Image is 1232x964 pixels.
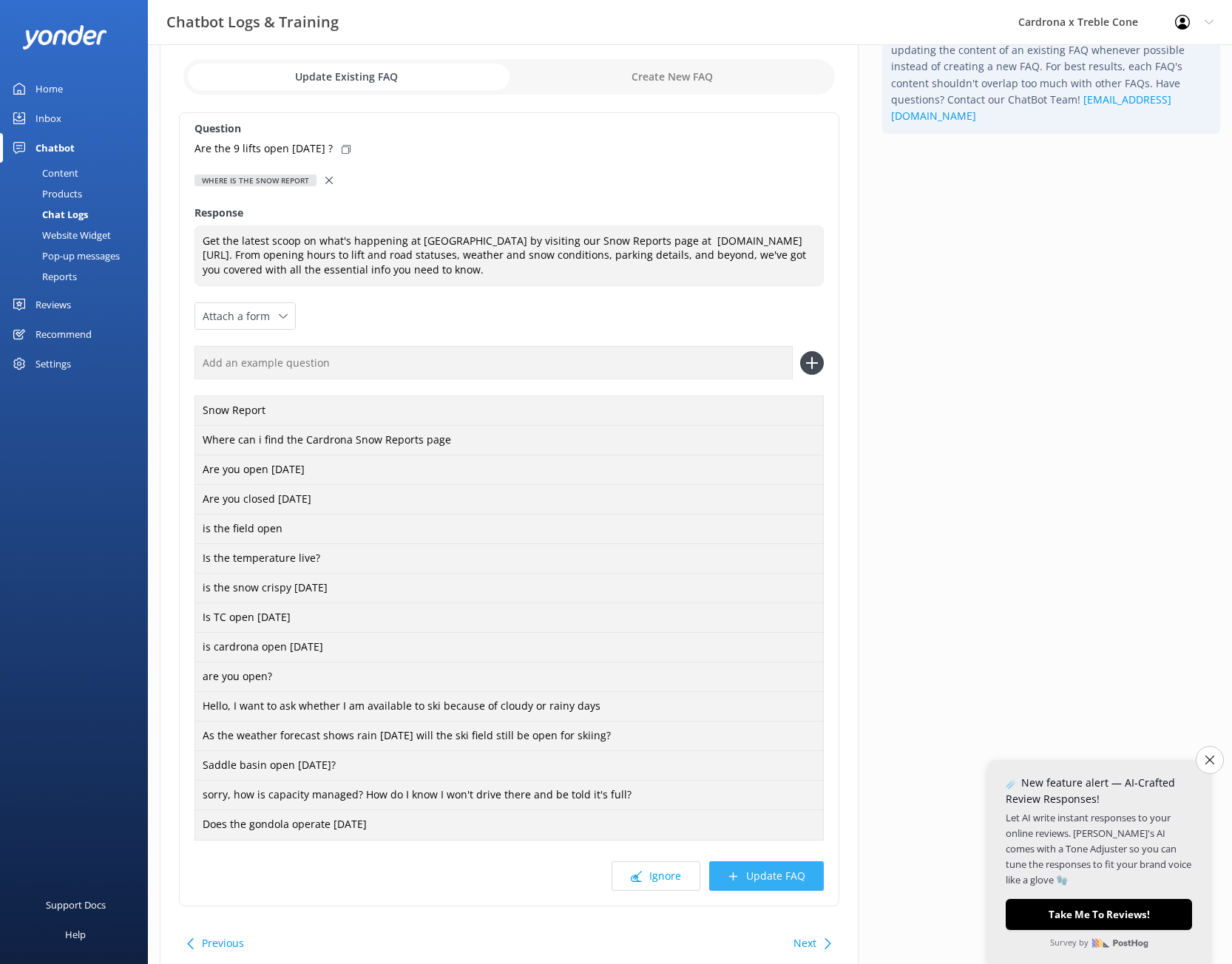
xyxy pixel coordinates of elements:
[793,929,816,958] button: Next
[194,543,824,574] div: Is the temperature live?
[612,861,700,891] button: Ignore
[194,346,793,379] input: Add an example question
[35,290,71,319] div: Reviews
[194,514,824,545] div: is the field open
[194,484,824,515] div: Are you closed [DATE]
[194,205,824,221] label: Response
[194,662,824,693] div: are you open?
[9,204,88,225] div: Chat Logs
[194,174,317,186] div: Where is the Snow Report
[194,455,824,486] div: Are you open [DATE]
[202,929,244,958] button: Previous
[891,25,1211,124] p: Your ChatBot works best with fewer FAQs. We recommend updating the content of an existing FAQ whe...
[194,750,824,781] div: Saddle basin open [DATE]?
[35,103,61,133] div: Inbox
[9,163,78,183] div: Content
[9,266,148,287] a: Reports
[9,245,120,266] div: Pop-up messages
[194,140,333,157] p: Are the 9 lifts open [DATE] ?
[9,266,77,287] div: Reports
[35,74,63,103] div: Home
[35,349,71,379] div: Settings
[9,183,148,204] a: Products
[194,573,824,604] div: is the snow crispy [DATE]
[194,721,824,752] div: As the weather forecast shows rain [DATE] will the ski field still be open for skiing?
[194,225,824,287] textarea: Get the latest scoop on what's happening at [GEOGRAPHIC_DATA] by visiting our Snow Reports page a...
[65,920,86,949] div: Help
[35,133,75,163] div: Chatbot
[46,890,106,920] div: Support Docs
[194,632,824,663] div: is cardrona open [DATE]
[9,225,148,245] a: Website Widget
[194,120,824,137] label: Question
[194,396,824,427] div: Snow Report
[35,319,92,349] div: Recommend
[9,225,111,245] div: Website Widget
[22,25,107,50] img: yonder-white-logo.png
[166,10,339,34] h3: Chatbot Logs & Training
[9,183,82,204] div: Products
[9,245,148,266] a: Pop-up messages
[194,425,824,456] div: Where can i find the Cardrona Snow Reports page
[9,204,148,225] a: Chat Logs
[194,691,824,722] div: Hello, I want to ask whether I am available to ski because of cloudy or rainy days
[9,163,148,183] a: Content
[203,308,279,325] span: Attach a form
[709,861,824,891] button: Update FAQ
[194,602,824,634] div: Is TC open [DATE]
[194,809,824,841] div: Does the gondola operate [DATE]
[194,780,824,811] div: sorry, how is capacity managed? How do I know I won't drive there and be told it's full?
